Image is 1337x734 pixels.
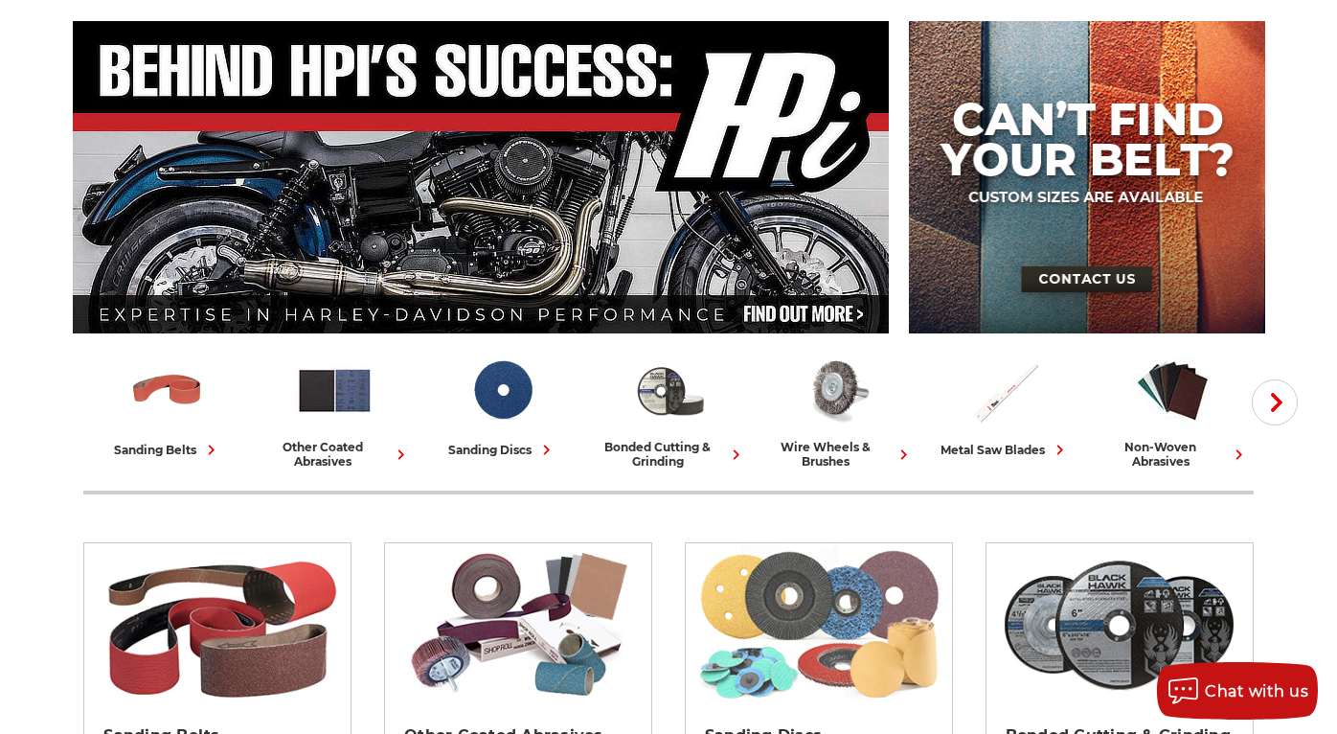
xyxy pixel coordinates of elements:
img: Sanding Belts [127,351,207,430]
div: other coated abrasives [259,440,411,469]
div: metal saw blades [940,440,1070,460]
img: Wire Wheels & Brushes [798,351,877,430]
a: non-woven abrasives [1097,351,1249,469]
a: wire wheels & brushes [761,351,914,469]
span: Chat with us [1205,682,1308,700]
img: Other Coated Abrasives [395,543,643,706]
img: Sanding Discs [694,543,942,706]
a: sanding discs [426,351,578,460]
button: Next [1252,379,1298,425]
img: promo banner for custom belts. [909,21,1265,333]
a: bonded cutting & grinding [594,351,746,469]
img: Non-woven Abrasives [1133,351,1212,430]
a: metal saw blades [929,351,1081,460]
img: Sanding Discs [463,351,542,430]
div: sanding discs [448,440,556,460]
div: non-woven abrasives [1097,440,1249,469]
img: Bonded Cutting & Grinding [995,543,1243,706]
div: bonded cutting & grinding [594,440,746,469]
a: other coated abrasives [259,351,411,469]
img: Banner for an interview featuring Horsepower Inc who makes Harley performance upgrades featured o... [73,21,890,333]
a: sanding belts [91,351,243,460]
img: Bonded Cutting & Grinding [630,351,710,430]
button: Chat with us [1157,662,1318,720]
div: sanding belts [114,440,221,460]
img: Other Coated Abrasives [295,351,374,430]
div: wire wheels & brushes [761,440,914,469]
img: Sanding Belts [94,543,342,706]
img: Metal Saw Blades [965,351,1045,430]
